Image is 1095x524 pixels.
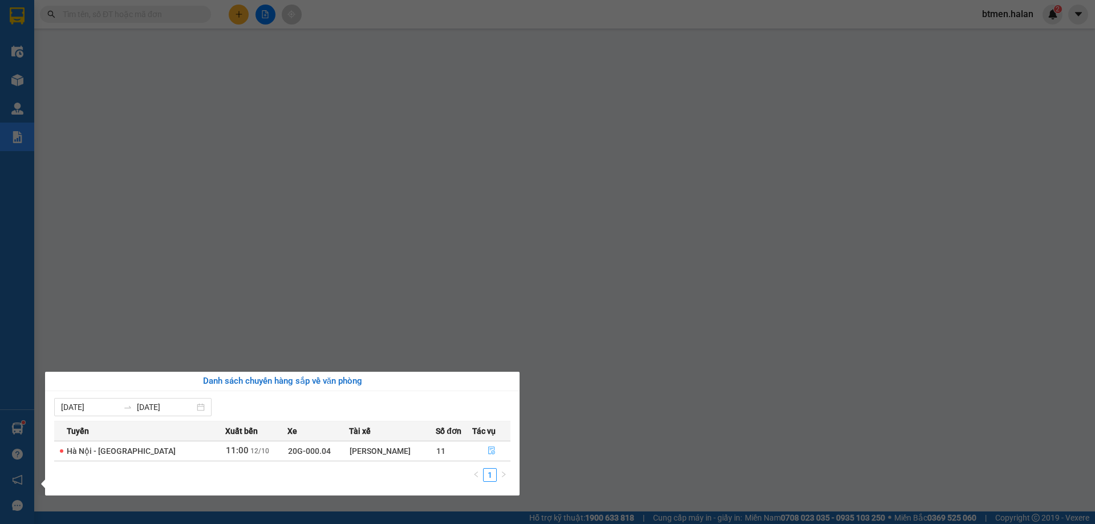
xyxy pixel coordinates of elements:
[483,468,497,482] li: 1
[288,446,331,456] span: 20G-000.04
[349,425,371,437] span: Tài xế
[488,446,496,456] span: file-done
[123,403,132,412] span: swap-right
[287,425,297,437] span: Xe
[500,471,507,478] span: right
[250,447,269,455] span: 12/10
[226,445,249,456] span: 11:00
[54,375,510,388] div: Danh sách chuyến hàng sắp về văn phòng
[469,468,483,482] button: left
[484,469,496,481] a: 1
[472,425,496,437] span: Tác vụ
[473,471,480,478] span: left
[67,446,176,456] span: Hà Nội - [GEOGRAPHIC_DATA]
[436,446,445,456] span: 11
[67,425,89,437] span: Tuyến
[137,401,194,413] input: Đến ngày
[497,468,510,482] button: right
[225,425,258,437] span: Xuất bến
[469,468,483,482] li: Previous Page
[473,442,510,460] button: file-done
[123,403,132,412] span: to
[61,401,119,413] input: Từ ngày
[497,468,510,482] li: Next Page
[436,425,461,437] span: Số đơn
[350,445,436,457] div: [PERSON_NAME]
